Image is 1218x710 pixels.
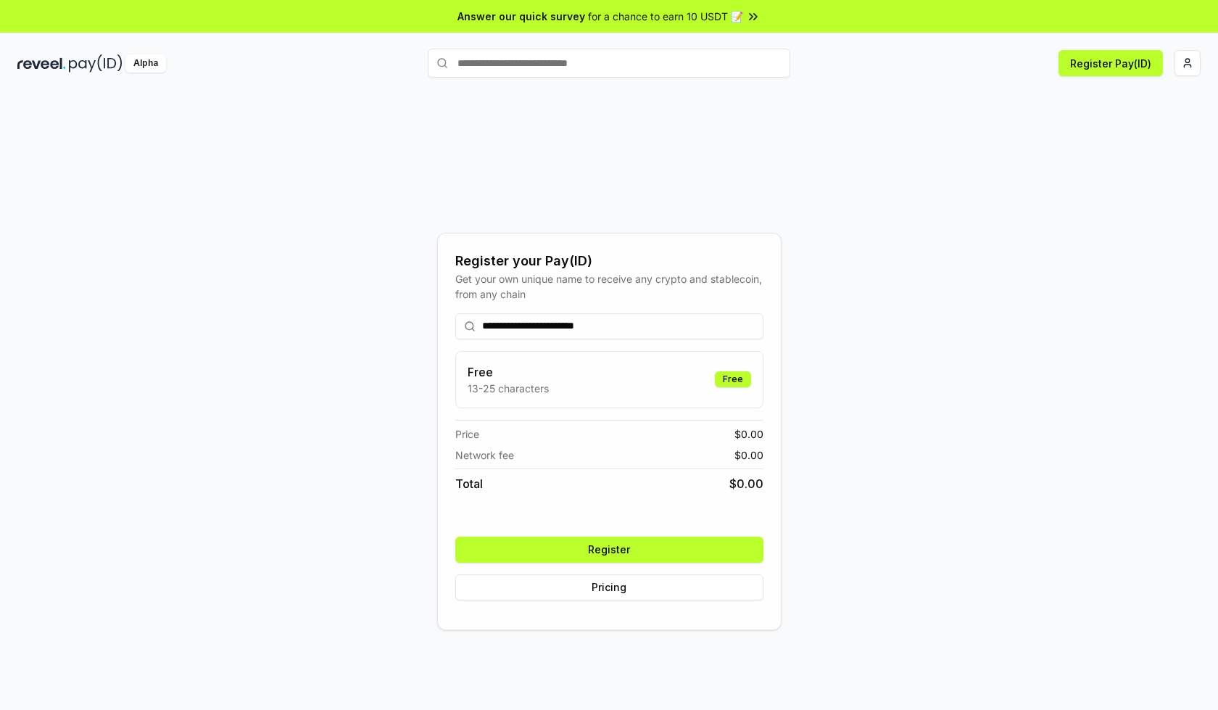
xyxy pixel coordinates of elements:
img: reveel_dark [17,54,66,73]
span: Answer our quick survey [457,9,585,24]
div: Free [715,371,751,387]
span: $ 0.00 [734,447,763,463]
span: $ 0.00 [734,426,763,442]
h3: Free [468,363,549,381]
span: Total [455,475,483,492]
button: Pricing [455,574,763,600]
div: Get your own unique name to receive any crypto and stablecoin, from any chain [455,271,763,302]
img: pay_id [69,54,123,73]
button: Register Pay(ID) [1058,50,1163,76]
span: $ 0.00 [729,475,763,492]
p: 13-25 characters [468,381,549,396]
div: Register your Pay(ID) [455,251,763,271]
div: Alpha [125,54,166,73]
span: for a chance to earn 10 USDT 📝 [588,9,743,24]
button: Register [455,537,763,563]
span: Price [455,426,479,442]
span: Network fee [455,447,514,463]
